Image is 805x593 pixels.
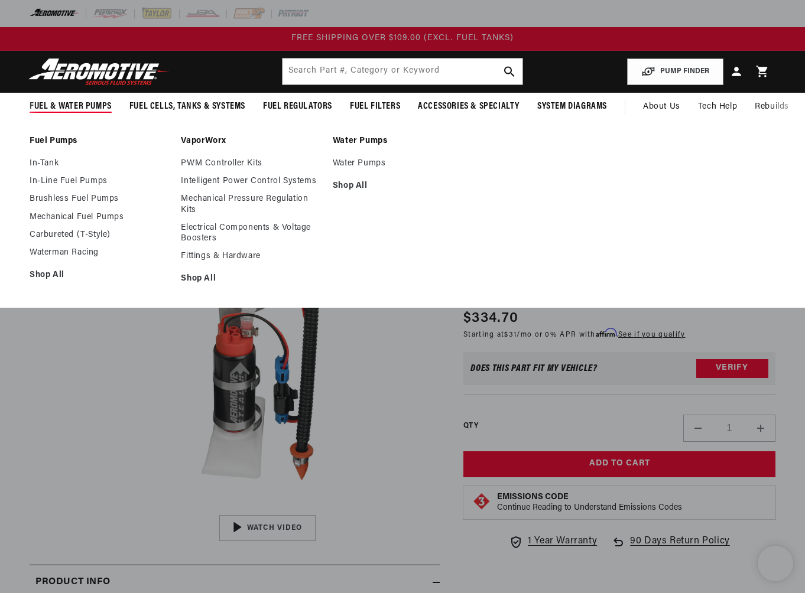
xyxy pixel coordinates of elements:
a: About Us [634,93,689,121]
a: Shop All [30,270,169,281]
a: Shop All [181,273,320,284]
a: In-Line Fuel Pumps [30,176,169,187]
a: Waterman Racing [30,247,169,258]
span: 90 Days Return Policy [630,534,730,561]
img: Aeromotive [25,58,173,86]
a: See if you qualify - Learn more about Affirm Financing (opens in modal) [618,331,685,338]
a: 1 Year Warranty [509,534,597,549]
label: QTY [463,421,478,431]
a: 90 Days Return Policy [611,534,730,561]
span: Accessories & Specialty [418,100,520,113]
span: 1 Year Warranty [528,534,597,549]
p: Starting at /mo or 0% APR with . [463,329,685,340]
strong: Emissions Code [497,493,569,501]
a: Brushless Fuel Pumps [30,194,169,204]
button: Emissions CodeContinue Reading to Understand Emissions Codes [497,492,682,513]
a: In-Tank [30,158,169,169]
summary: System Diagrams [528,93,616,120]
a: Electrical Components & Voltage Boosters [181,223,320,244]
media-gallery: Gallery Viewer [30,164,440,541]
summary: Fuel Filters [341,93,409,120]
button: PUMP FINDER [627,58,723,85]
summary: Rebuilds [746,93,798,121]
h2: Product Info [35,575,110,590]
button: search button [496,58,522,84]
summary: Fuel Cells, Tanks & Systems [121,93,254,120]
div: Does This part fit My vehicle? [470,364,598,373]
input: Search by Part Number, Category or Keyword [283,58,522,84]
summary: Fuel & Water Pumps [21,93,121,120]
a: Mechanical Pressure Regulation Kits [181,194,320,215]
span: Tech Help [698,100,737,113]
button: Add to Cart [463,451,775,478]
a: Water Pumps [333,136,472,146]
span: Fuel Cells, Tanks & Systems [129,100,245,113]
span: Rebuilds [755,100,789,113]
a: Intelligent Power Control Systems [181,176,320,187]
span: FREE SHIPPING OVER $109.00 (EXCL. FUEL TANKS) [291,34,514,43]
button: Verify [696,359,768,378]
a: PWM Controller Kits [181,158,320,169]
span: System Diagrams [537,100,607,113]
img: Emissions code [472,492,491,511]
a: VaporWorx [181,136,320,146]
p: Continue Reading to Understand Emissions Codes [497,503,682,513]
summary: Fuel Regulators [254,93,341,120]
a: Fittings & Hardware [181,251,320,262]
span: $334.70 [463,308,518,329]
span: Fuel & Water Pumps [30,100,112,113]
a: Shop All [333,181,472,191]
summary: Tech Help [689,93,746,121]
a: Water Pumps [333,158,472,169]
a: Carbureted (T-Style) [30,230,169,240]
span: About Us [643,102,680,111]
span: Fuel Regulators [263,100,332,113]
span: $31 [504,331,517,338]
span: Affirm [596,328,616,337]
summary: Accessories & Specialty [409,93,528,120]
span: Fuel Filters [350,100,400,113]
a: Mechanical Fuel Pumps [30,212,169,223]
a: Fuel Pumps [30,136,169,146]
